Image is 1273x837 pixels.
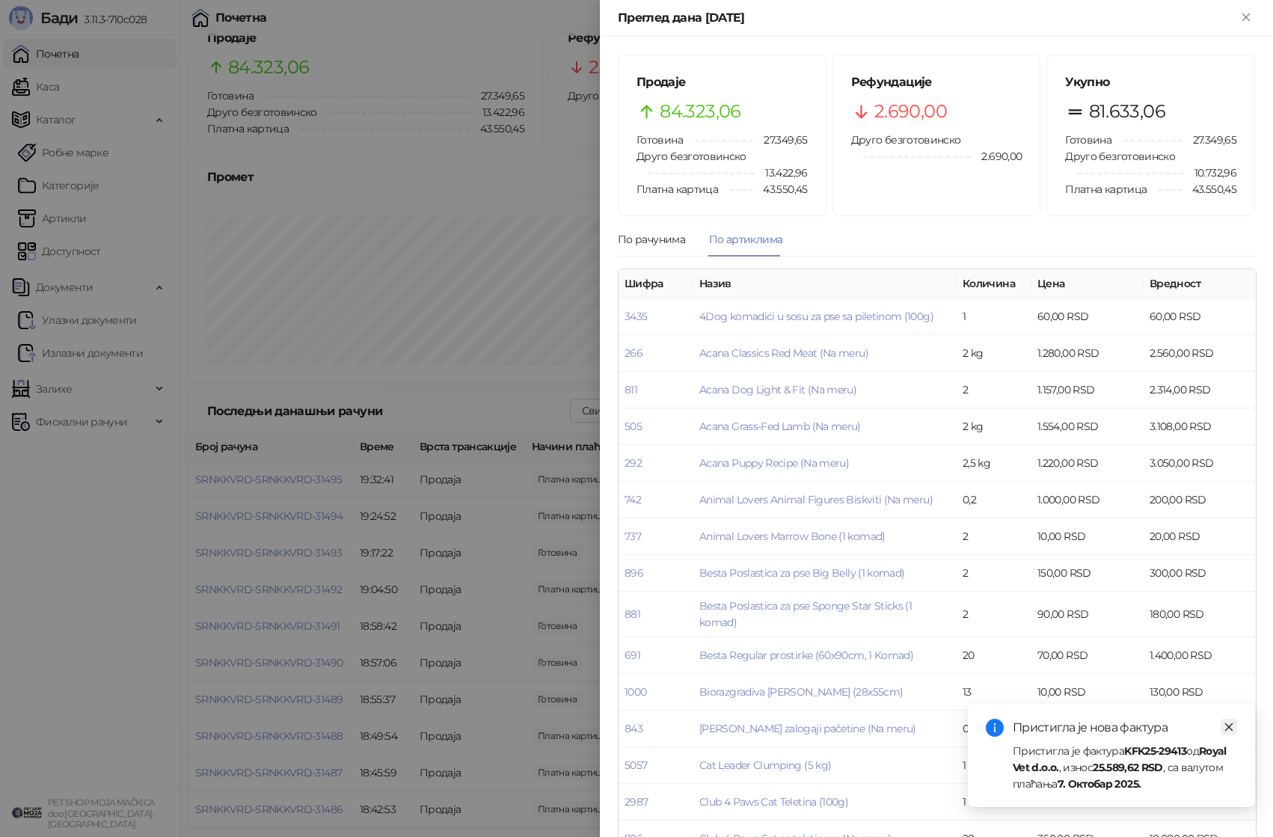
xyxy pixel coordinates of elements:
span: Друго безготовинско [1065,150,1175,163]
th: Шифра [619,269,693,298]
a: 1000 [625,685,646,699]
td: 20 [957,637,1031,674]
a: Club 4 Paws Cat Teletina (100g) [699,795,848,809]
td: 0,2 [957,482,1031,518]
td: 2.560,00 RSD [1144,335,1256,372]
td: 2 [957,372,1031,408]
a: Biorazgradiva [PERSON_NAME] (28x55cm) [699,685,903,699]
a: Acana Classics Red Meat (Na meru) [699,346,868,360]
td: 70,00 RSD [1031,637,1144,674]
td: 2 [957,592,1031,637]
td: 2,5 kg [957,445,1031,482]
td: 13 [957,674,1031,711]
td: 0,5 [957,711,1031,747]
span: 81.633,06 [1089,97,1165,126]
td: 1.157,00 RSD [1031,372,1144,408]
th: Вредност [1144,269,1256,298]
span: Друго безготовинско [636,150,746,163]
div: По артиклима [709,231,782,248]
td: 90,00 RSD [1031,592,1144,637]
a: Acana Puppy Recipe (Na meru) [699,456,849,470]
span: 43.550,45 [752,181,807,197]
td: 1.000,00 RSD [1031,482,1144,518]
div: По рачунима [618,231,685,248]
a: Besta Regular prostirke (60x90cm, 1 Komad) [699,649,913,662]
td: 10,00 RSD [1031,674,1144,711]
span: 10.732,96 [1184,165,1236,181]
h5: Продаје [636,73,808,91]
a: 811 [625,383,637,396]
strong: Royal Vet d.o.o. [1013,744,1227,774]
span: info-circle [986,719,1004,737]
td: 200,00 RSD [1144,482,1256,518]
div: Пристигла је фактура од , износ , са валутом плаћања [1013,743,1237,792]
h5: Укупно [1065,73,1236,91]
th: Назив [693,269,957,298]
a: 691 [625,649,640,662]
td: 1.280,00 RSD [1031,335,1144,372]
a: [PERSON_NAME] zalogaji pačetine (Na meru) [699,722,916,735]
a: 843 [625,722,642,735]
td: 1.554,00 RSD [1031,408,1144,445]
a: 4Dog komadići u sosu za pse sa piletinom (100g) [699,310,933,323]
a: Besta Poslastica za pse Sponge Star Sticks (1 komad) [699,599,912,629]
strong: KFK25-29413 [1124,744,1186,758]
strong: 7. Октобар 2025. [1058,777,1141,791]
a: Acana Grass-Fed Lamb (Na meru) [699,420,861,433]
a: Animal Lovers Animal Figures Biskviti (Na meru) [699,493,933,506]
td: 60,00 RSD [1031,298,1144,335]
td: 1.220,00 RSD [1031,445,1144,482]
a: 881 [625,607,640,621]
a: 292 [625,456,642,470]
a: 737 [625,530,641,543]
span: Платна картица [1065,183,1147,196]
a: Cat Leader Clumping (5 kg) [699,758,831,772]
td: 2 [957,555,1031,592]
span: 2.690,00 [971,148,1022,165]
td: 1 [957,784,1031,821]
td: 2.314,00 RSD [1144,372,1256,408]
td: 1 kom [957,747,1031,784]
td: 3.108,00 RSD [1144,408,1256,445]
a: 2987 [625,795,648,809]
span: Друго безготовинско [851,133,961,147]
td: 1 [957,298,1031,335]
th: Цена [1031,269,1144,298]
span: 13.422,96 [755,165,807,181]
td: 60,00 RSD [1144,298,1256,335]
a: Animal Lovers Marrow Bone (1 komad) [699,530,886,543]
th: Количина [957,269,1031,298]
td: 150,00 RSD [1031,555,1144,592]
div: Пристигла је нова фактура [1013,719,1237,737]
span: 27.349,65 [1182,132,1236,148]
span: 27.349,65 [753,132,807,148]
span: Готовина [1065,133,1111,147]
div: Преглед дана [DATE] [618,9,1237,27]
a: Close [1221,719,1237,735]
a: 505 [625,420,642,433]
td: 300,00 RSD [1144,555,1256,592]
a: Besta Poslastica za pse Big Belly (1 komad) [699,566,904,580]
a: 5057 [625,758,647,772]
td: 10,00 RSD [1031,518,1144,555]
a: 266 [625,346,642,360]
td: 2 kg [957,335,1031,372]
span: close [1224,722,1234,732]
span: 2.690,00 [874,97,947,126]
td: 20,00 RSD [1144,518,1256,555]
td: 2 kg [957,408,1031,445]
a: 742 [625,493,641,506]
td: 130,00 RSD [1144,674,1256,711]
td: 180,00 RSD [1144,592,1256,637]
span: Готовина [636,133,683,147]
td: 3.050,00 RSD [1144,445,1256,482]
span: 43.550,45 [1182,181,1236,197]
button: Close [1237,9,1255,27]
td: 2 [957,518,1031,555]
strong: 25.589,62 RSD [1093,761,1163,774]
h5: Рефундације [851,73,1022,91]
td: 1.400,00 RSD [1144,637,1256,674]
a: Acana Dog Light & Fit (Na meru) [699,383,856,396]
span: Платна картица [636,183,718,196]
a: 3435 [625,310,647,323]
